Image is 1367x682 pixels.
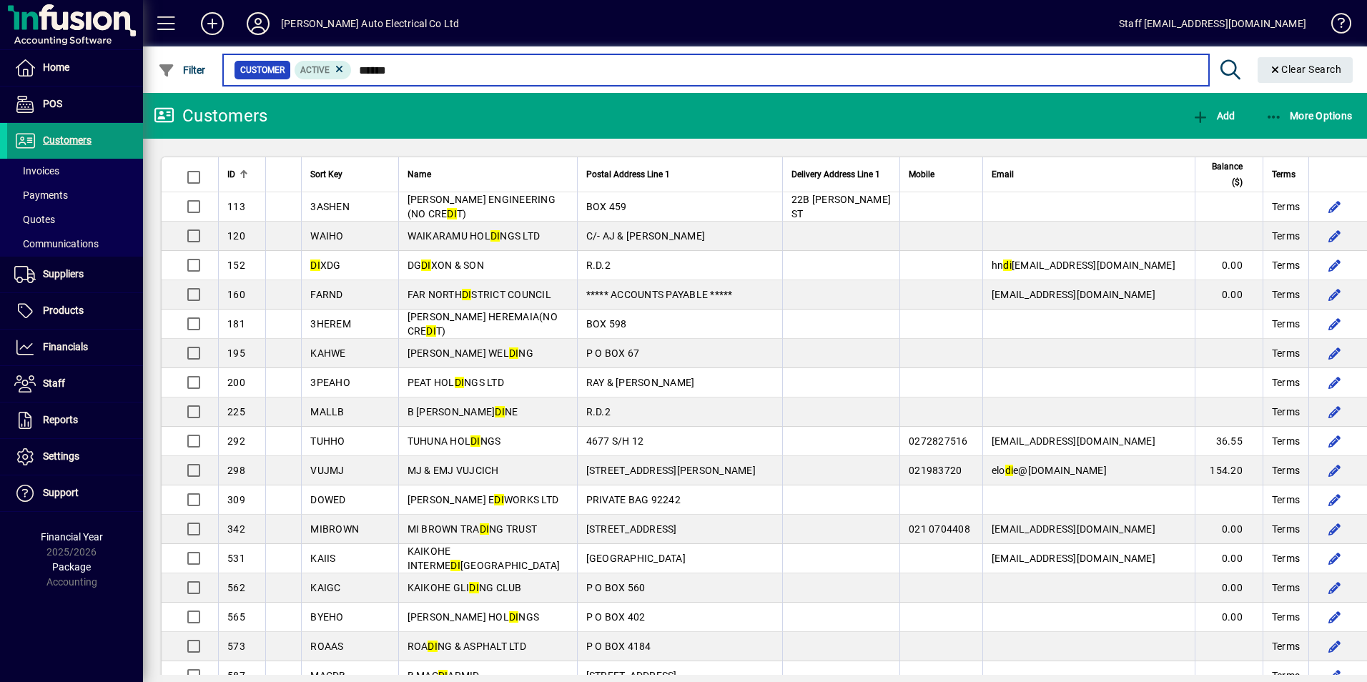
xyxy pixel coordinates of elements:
div: Name [408,167,568,182]
span: Add [1192,110,1235,122]
span: Terms [1272,463,1300,478]
span: Sort Key [310,167,342,182]
em: DI [455,377,465,388]
button: Filter [154,57,209,83]
em: DI [495,406,505,417]
button: Edit [1323,400,1346,423]
span: MACDB [310,670,345,681]
span: 565 [227,611,245,623]
span: BOX 598 [586,318,627,330]
span: Products [43,305,84,316]
span: TUHHO [310,435,345,447]
a: Products [7,293,143,329]
div: Balance ($) [1204,159,1255,190]
span: 562 [227,582,245,593]
span: Customers [43,134,92,146]
button: Edit [1323,488,1346,511]
button: Edit [1323,430,1346,453]
span: Delivery Address Line 1 [791,167,880,182]
span: Payments [14,189,68,201]
span: [EMAIL_ADDRESS][DOMAIN_NAME] [992,553,1155,564]
span: Terms [1272,375,1300,390]
a: Reports [7,402,143,438]
span: 587 [227,670,245,681]
span: [PERSON_NAME] E WORKS LTD [408,494,559,505]
button: Add [1188,103,1238,129]
span: KAIKOHE INTERME [GEOGRAPHIC_DATA] [408,545,561,571]
button: Edit [1323,371,1346,394]
span: MALLB [310,406,344,417]
span: Filter [158,64,206,76]
em: DI [447,208,457,219]
span: Support [43,487,79,498]
a: POS [7,87,143,122]
em: DI [509,347,519,359]
span: BYEHO [310,611,343,623]
span: Invoices [14,165,59,177]
button: Profile [235,11,281,36]
em: DI [494,494,504,505]
span: RAY & [PERSON_NAME] [586,377,695,388]
span: DG XON & SON [408,260,484,271]
span: 0272827516 [909,435,968,447]
span: 113 [227,201,245,212]
span: Package [52,561,91,573]
span: 120 [227,230,245,242]
button: Edit [1323,635,1346,658]
button: Edit [1323,459,1346,482]
a: Staff [7,366,143,402]
div: ID [227,167,257,182]
em: DI [421,260,431,271]
button: Edit [1323,606,1346,628]
div: [PERSON_NAME] Auto Electrical Co Ltd [281,12,459,35]
span: Terms [1272,522,1300,536]
span: POS [43,98,62,109]
span: 342 [227,523,245,535]
em: DI [428,641,438,652]
button: Edit [1323,224,1346,247]
span: [GEOGRAPHIC_DATA] [586,553,686,564]
span: 195 [227,347,245,359]
em: DI [470,435,480,447]
button: Edit [1323,283,1346,306]
span: Reports [43,414,78,425]
span: PEAT HOL NGS LTD [408,377,504,388]
span: 292 [227,435,245,447]
em: DI [480,523,490,535]
span: DOWED [310,494,345,505]
span: Mobile [909,167,934,182]
span: KAIKOHE GLI NG CLUB [408,582,522,593]
span: Financial Year [41,531,103,543]
span: [STREET_ADDRESS] [586,523,677,535]
span: P O BOX 4184 [586,641,651,652]
a: Financials [7,330,143,365]
em: DI [462,289,472,300]
span: [PERSON_NAME] ENGINEERING (NO CRE T) [408,194,556,219]
span: R.D.2 [586,260,611,271]
span: Email [992,167,1014,182]
span: Terms [1272,346,1300,360]
button: More Options [1262,103,1356,129]
span: 3ASHEN [310,201,350,212]
span: ROAAS [310,641,343,652]
button: Edit [1323,547,1346,570]
span: BOX 459 [586,201,627,212]
em: DI [310,260,320,271]
a: Suppliers [7,257,143,292]
em: DI [450,560,460,571]
span: Terms [1272,405,1300,419]
em: DI [490,230,500,242]
span: Terms [1272,287,1300,302]
span: hn [EMAIL_ADDRESS][DOMAIN_NAME] [992,260,1175,271]
span: 3HEREM [310,318,351,330]
span: Suppliers [43,268,84,280]
span: 3PEAHO [310,377,350,388]
span: XDG [310,260,340,271]
span: P O BOX 67 [586,347,640,359]
span: 152 [227,260,245,271]
button: Edit [1323,312,1346,335]
span: [PERSON_NAME] HEREMAIA(NO CRE T) [408,311,558,337]
button: Edit [1323,195,1346,218]
span: MIBROWN [310,523,359,535]
span: 021 0704408 [909,523,970,535]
